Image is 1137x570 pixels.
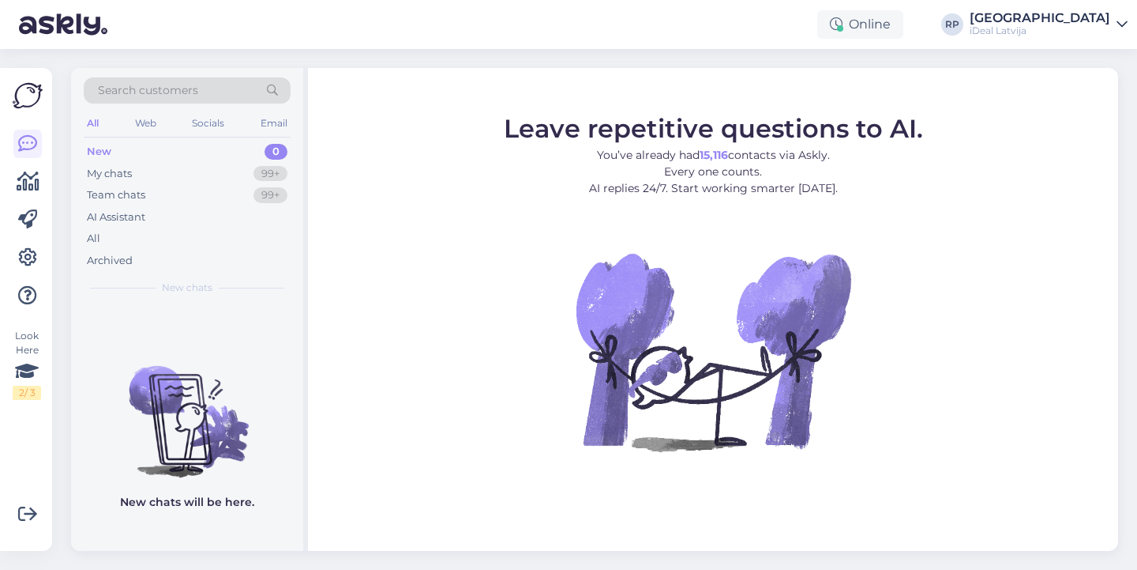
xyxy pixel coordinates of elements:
div: iDeal Latvija [970,25,1110,37]
div: Socials [189,113,227,134]
div: My chats [87,166,132,182]
div: 99+ [253,187,287,203]
span: New chats [162,281,212,295]
div: Web [132,113,159,134]
p: New chats will be here. [120,494,254,511]
div: Team chats [87,187,145,203]
div: 2 / 3 [13,386,41,400]
img: No Chat active [571,209,855,493]
div: 99+ [253,166,287,182]
div: Archived [87,253,133,269]
div: All [87,231,100,247]
div: 0 [265,144,287,160]
img: Askly Logo [13,81,43,111]
a: [GEOGRAPHIC_DATA]iDeal Latvija [970,12,1128,37]
div: Look Here [13,329,41,400]
div: New [87,144,111,160]
b: 15,116 [700,147,728,161]
div: Email [257,113,291,134]
span: Leave repetitive questions to AI. [504,112,923,143]
div: Online [817,10,903,39]
div: [GEOGRAPHIC_DATA] [970,12,1110,25]
div: RP [941,13,963,36]
div: All [84,113,102,134]
div: AI Assistant [87,210,145,225]
span: Search customers [98,82,198,99]
img: No chats [71,338,303,480]
p: You’ve already had contacts via Askly. Every one counts. AI replies 24/7. Start working smarter [... [504,146,923,196]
